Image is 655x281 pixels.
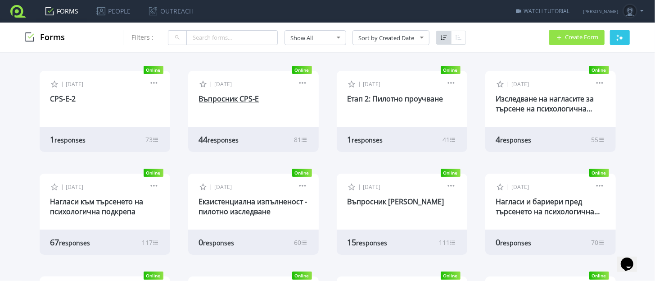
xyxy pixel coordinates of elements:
span: Online [589,272,609,280]
span: responses [352,136,383,144]
span: Online [441,66,461,74]
div: 60 [294,238,308,247]
span: [DATE] [512,80,529,88]
div: 41 [443,135,456,144]
a: WATCH TUTORIAL [516,7,569,15]
span: [DATE] [512,183,529,191]
span: Online [292,66,312,74]
span: | [358,80,361,88]
div: 0 [496,237,563,248]
div: 67 [50,237,117,248]
span: [DATE] [66,183,84,191]
span: [DATE] [215,80,232,88]
div: 111 [439,238,456,247]
div: 44 [199,134,266,145]
span: | [210,80,213,88]
div: 1 [348,134,414,145]
span: responses [59,239,90,247]
h3: Forms [25,32,65,42]
button: Create Form [549,30,605,45]
span: Online [144,272,163,280]
span: responses [501,136,532,144]
a: CPS-E-2 [50,94,76,104]
div: 55 [592,135,605,144]
span: Online [441,169,461,177]
a: Нагласи към търсенето на психологична подкрепа [50,197,144,217]
input: Search forms... [186,30,278,45]
span: responses [357,239,388,247]
span: Online [589,169,609,177]
span: | [507,80,510,88]
a: Въпросник CPS-E [199,94,259,104]
iframe: chat widget [617,245,646,272]
span: | [61,183,64,190]
span: Create Form [565,34,598,40]
span: | [358,183,361,190]
div: 4 [496,134,563,145]
div: 81 [294,135,308,144]
button: AI Generate [610,30,630,45]
a: Въпросник [PERSON_NAME] [348,197,444,207]
span: responses [55,136,86,144]
span: | [507,183,510,190]
div: 73 [146,135,159,144]
span: Online [441,272,461,280]
div: 1 [50,134,117,145]
span: [DATE] [363,183,381,191]
span: | [210,183,213,190]
div: 15 [348,237,414,248]
span: Online [292,169,312,177]
span: | [61,80,64,88]
span: Online [144,66,163,74]
a: Екзистенциална изпълненост - пилотно изследване [199,197,307,217]
span: Online [292,272,312,280]
span: responses [208,136,239,144]
span: [DATE] [363,80,381,88]
div: 70 [592,238,605,247]
span: Filters : [131,33,154,41]
a: Нагласи и бариери пред търсенето на психологична подкрепа [496,197,601,226]
span: [DATE] [215,183,232,191]
a: Етап 2: Пилотно проучване [348,94,443,104]
div: 0 [199,237,266,248]
div: 117 [142,238,159,247]
span: Online [144,169,163,177]
a: Изследване на нагласите за търсене на психологична подкрепа [496,94,594,124]
span: responses [501,239,532,247]
span: [DATE] [66,80,84,88]
span: Online [589,66,609,74]
span: responses [203,239,235,247]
